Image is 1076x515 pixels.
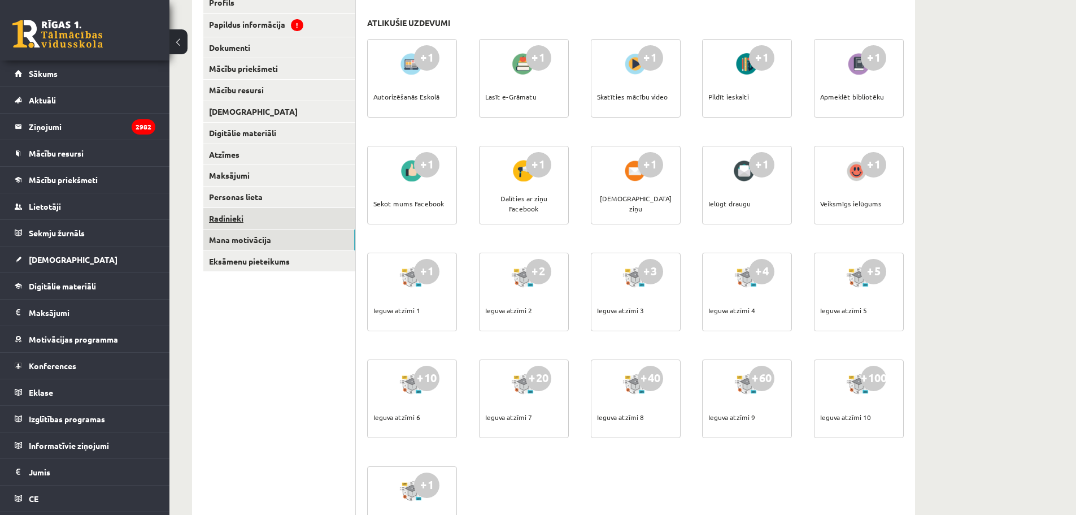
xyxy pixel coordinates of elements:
[749,152,774,178] div: +1
[485,184,563,223] div: Dalīties ar ziņu Facebook
[29,175,98,185] span: Mācību priekšmeti
[29,300,155,326] legend: Maksājumi
[203,37,355,58] a: Dokumenti
[749,366,774,391] div: +60
[708,77,749,116] div: Pildīt ieskaiti
[597,77,668,116] div: Skatīties mācību video
[367,18,450,28] h3: Atlikušie uzdevumi
[414,152,439,178] div: +1
[291,19,303,31] span: !
[708,291,755,330] div: Ieguva atzīmi 4
[749,45,774,71] div: +1
[861,259,886,284] div: +5
[15,379,155,405] a: Eklase
[29,467,50,477] span: Jumis
[15,353,155,379] a: Konferences
[203,208,355,229] a: Radinieki
[203,251,355,272] a: Eksāmenu pieteikums
[15,432,155,458] a: Informatīvie ziņojumi
[15,220,155,246] a: Sekmju žurnāls
[638,366,663,391] div: +40
[15,406,155,432] a: Izglītības programas
[485,291,532,330] div: Ieguva atzīmi 2
[203,230,355,250] a: Mana motivācija
[597,291,644,330] div: Ieguva atzīmi 3
[12,20,103,48] a: Rīgas 1. Tālmācības vidusskola
[15,87,155,113] a: Aktuāli
[203,58,355,79] a: Mācību priekšmeti
[861,152,886,178] div: +1
[820,184,882,223] div: Veiksmīgs ielūgums
[15,167,155,193] a: Mācību priekšmeti
[526,45,551,71] div: +1
[597,184,674,223] div: [DEMOGRAPHIC_DATA] ziņu
[29,361,76,371] span: Konferences
[203,123,355,144] a: Digitālie materiāli
[485,77,537,116] div: Lasīt e-Grāmatu
[15,246,155,272] a: [DEMOGRAPHIC_DATA]
[203,165,355,186] a: Maksājumi
[414,473,439,498] div: +1
[29,201,61,211] span: Lietotāji
[820,77,884,116] div: Apmeklēt bibliotēku
[15,193,155,219] a: Lietotāji
[29,494,38,504] span: CE
[29,281,96,291] span: Digitālie materiāli
[708,397,755,437] div: Ieguva atzīmi 9
[132,119,155,135] i: 2982
[15,459,155,485] a: Jumis
[373,397,420,437] div: Ieguva atzīmi 6
[861,366,886,391] div: +100
[597,397,644,437] div: Ieguva atzīmi 8
[638,152,663,178] div: +1
[15,300,155,326] a: Maksājumi
[526,152,551,178] div: +1
[708,184,751,223] div: Ielūgt draugu
[15,486,155,512] a: CE
[373,291,420,330] div: Ieguva atzīmi 1
[203,14,355,37] a: Papildus informācija!
[820,397,871,437] div: Ieguva atzīmi 10
[29,114,155,140] legend: Ziņojumi
[749,259,774,284] div: +4
[414,259,439,284] div: +1
[15,273,155,299] a: Digitālie materiāli
[526,366,551,391] div: +20
[15,114,155,140] a: Ziņojumi2982
[485,397,532,437] div: Ieguva atzīmi 7
[15,326,155,352] a: Motivācijas programma
[29,95,56,105] span: Aktuāli
[15,60,155,86] a: Sākums
[373,77,439,116] div: Autorizēšanās Eskolā
[367,39,457,118] a: +1 Autorizēšanās Eskolā
[820,291,867,330] div: Ieguva atzīmi 5
[29,414,105,424] span: Izglītības programas
[526,259,551,284] div: +2
[29,387,53,397] span: Eklase
[203,80,355,101] a: Mācību resursi
[29,228,85,238] span: Sekmju žurnāls
[15,140,155,166] a: Mācību resursi
[638,45,663,71] div: +1
[861,45,886,71] div: +1
[29,148,84,158] span: Mācību resursi
[638,259,663,284] div: +3
[373,184,444,223] div: Sekot mums Facebook
[414,45,439,71] div: +1
[29,254,117,265] span: [DEMOGRAPHIC_DATA]
[29,440,109,451] span: Informatīvie ziņojumi
[203,144,355,165] a: Atzīmes
[203,187,355,207] a: Personas lieta
[414,366,439,391] div: +10
[29,334,118,344] span: Motivācijas programma
[29,68,58,79] span: Sākums
[203,101,355,122] a: [DEMOGRAPHIC_DATA]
